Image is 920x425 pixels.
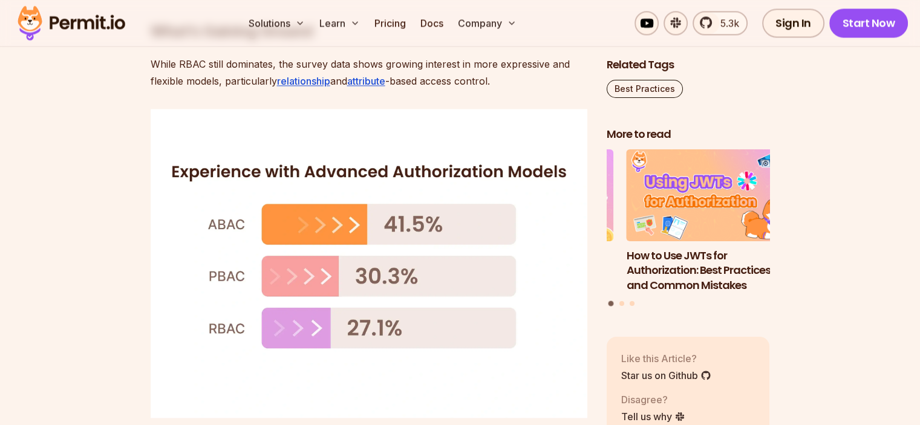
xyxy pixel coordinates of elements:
a: Sign In [762,8,824,37]
a: Best Practices [607,80,683,99]
div: Posts [607,150,770,308]
a: Docs [416,11,448,35]
a: How to Use JWTs for Authorization: Best Practices and Common MistakesHow to Use JWTs for Authoriz... [627,150,790,294]
img: Permit logo [12,2,131,44]
h2: Related Tags [607,58,770,73]
h2: More to read [607,128,770,143]
p: While RBAC still dominates, the survey data shows growing interest in more expressive and flexibl... [151,56,587,89]
a: Star us on Github [621,368,711,383]
button: Learn [315,11,365,35]
li: 1 of 3 [627,150,790,294]
a: Start Now [829,8,909,37]
img: image.png [151,109,587,418]
h3: A Guide to Bearer Tokens: JWT vs. Opaque Tokens [450,248,613,279]
button: Company [453,11,521,35]
p: Like this Article? [621,351,711,366]
button: Go to slide 2 [619,301,624,306]
a: relationship [277,75,330,87]
button: Go to slide 1 [608,301,614,307]
button: Solutions [244,11,310,35]
li: 3 of 3 [450,150,613,294]
a: attribute [347,75,385,87]
img: A Guide to Bearer Tokens: JWT vs. Opaque Tokens [450,150,613,242]
a: Tell us why [621,409,685,424]
span: 5.3k [713,16,739,30]
a: Pricing [370,11,411,35]
p: Disagree? [621,392,685,407]
img: How to Use JWTs for Authorization: Best Practices and Common Mistakes [627,150,790,242]
h3: How to Use JWTs for Authorization: Best Practices and Common Mistakes [627,248,790,293]
a: 5.3k [693,11,748,35]
button: Go to slide 3 [630,301,635,306]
